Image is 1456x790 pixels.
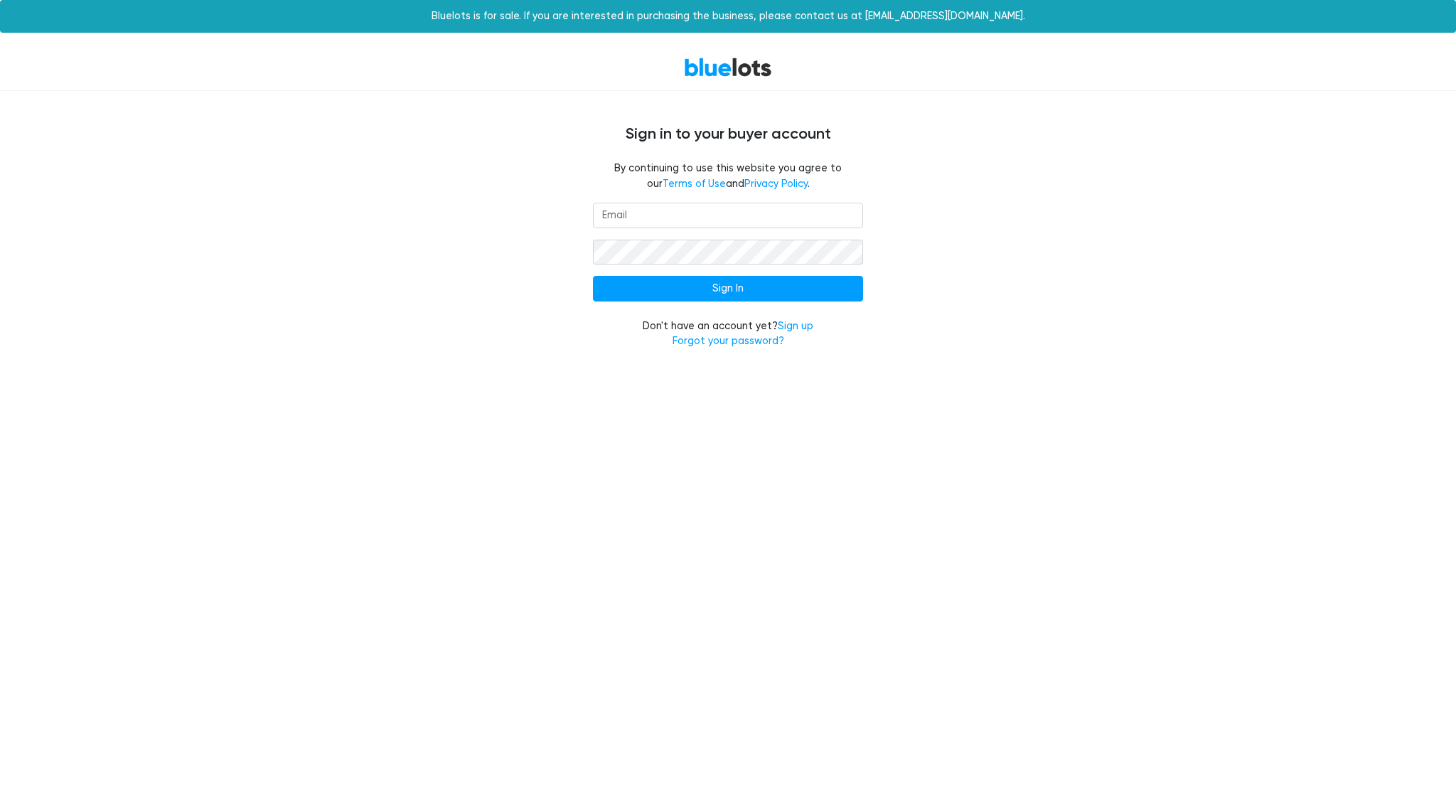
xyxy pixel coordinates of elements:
a: Terms of Use [663,178,726,190]
fieldset: By continuing to use this website you agree to our and . [593,161,863,191]
h4: Sign in to your buyer account [301,125,1155,144]
input: Email [593,203,863,228]
a: Privacy Policy [744,178,808,190]
input: Sign In [593,276,863,301]
a: Forgot your password? [673,335,784,347]
div: Don't have an account yet? [593,319,863,349]
a: BlueLots [684,57,772,78]
a: Sign up [778,320,813,332]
